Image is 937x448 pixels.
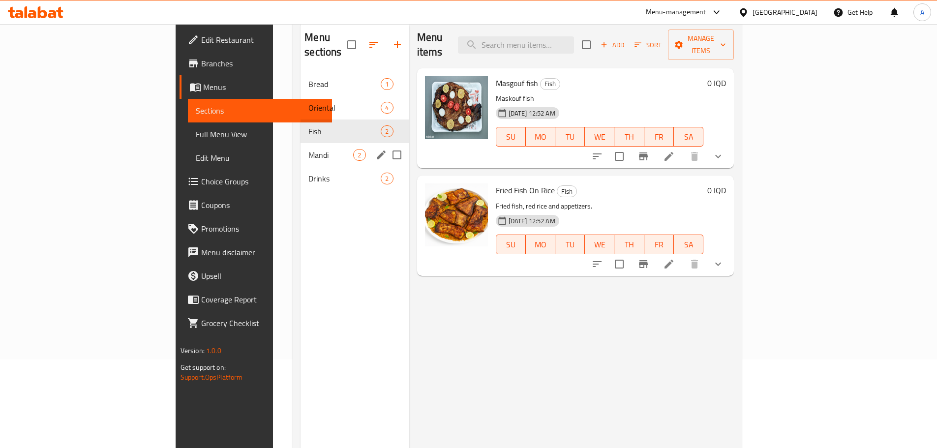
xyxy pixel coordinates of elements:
[678,130,699,144] span: SA
[180,264,332,288] a: Upsell
[374,148,389,162] button: edit
[706,252,730,276] button: show more
[559,130,581,144] span: TU
[181,371,243,384] a: Support.OpsPlatform
[180,240,332,264] a: Menu disclaimer
[614,127,644,147] button: TH
[644,235,674,254] button: FR
[706,145,730,168] button: show more
[308,78,381,90] span: Bread
[496,92,704,105] p: Maskouf fish
[308,173,381,184] span: Drinks
[674,127,703,147] button: SA
[541,78,560,90] span: Fish
[648,238,670,252] span: FR
[707,76,726,90] h6: 0 IQD
[301,119,409,143] div: Fish2
[188,99,332,122] a: Sections
[201,270,324,282] span: Upsell
[676,32,726,57] span: Manage items
[354,150,365,160] span: 2
[589,238,610,252] span: WE
[425,76,488,139] img: Masgouf fish
[500,130,522,144] span: SU
[180,28,332,52] a: Edit Restaurant
[496,183,555,198] span: Fried Fish On Rice
[712,258,724,270] svg: Show Choices
[201,199,324,211] span: Coupons
[585,145,609,168] button: sort-choices
[301,68,409,194] nav: Menu sections
[180,217,332,240] a: Promotions
[196,128,324,140] span: Full Menu View
[353,149,365,161] div: items
[635,39,662,51] span: Sort
[557,186,576,197] span: Fish
[585,235,614,254] button: WE
[618,130,640,144] span: TH
[632,145,655,168] button: Branch-specific-item
[683,252,706,276] button: delete
[585,252,609,276] button: sort-choices
[557,185,577,197] div: Fish
[648,130,670,144] span: FR
[308,125,381,137] span: Fish
[496,127,526,147] button: SU
[632,252,655,276] button: Branch-specific-item
[599,39,626,51] span: Add
[425,183,488,246] img: Fried Fish On Rice
[188,122,332,146] a: Full Menu View
[188,146,332,170] a: Edit Menu
[417,30,447,60] h2: Menu items
[201,294,324,305] span: Coverage Report
[381,125,393,137] div: items
[206,344,221,357] span: 1.0.0
[308,149,353,161] span: Mandi
[632,37,664,53] button: Sort
[618,238,640,252] span: TH
[559,238,581,252] span: TU
[308,102,381,114] span: Oriental
[585,127,614,147] button: WE
[526,235,555,254] button: MO
[180,170,332,193] a: Choice Groups
[301,96,409,119] div: Oriental4
[180,311,332,335] a: Grocery Checklist
[180,288,332,311] a: Coverage Report
[381,103,393,113] span: 4
[555,235,585,254] button: TU
[753,7,817,18] div: [GEOGRAPHIC_DATA]
[609,146,630,167] span: Select to update
[496,200,704,212] p: Fried fish, red rice and appetizers.
[381,102,393,114] div: items
[683,145,706,168] button: delete
[614,235,644,254] button: TH
[381,174,393,183] span: 2
[526,127,555,147] button: MO
[181,361,226,374] span: Get support on:
[201,58,324,69] span: Branches
[609,254,630,274] span: Select to update
[362,33,386,57] span: Sort sections
[644,127,674,147] button: FR
[678,238,699,252] span: SA
[500,238,522,252] span: SU
[180,75,332,99] a: Menus
[496,76,538,90] span: Masgouf fish
[505,109,559,118] span: [DATE] 12:52 AM
[201,223,324,235] span: Promotions
[301,167,409,190] div: Drinks2
[646,6,706,18] div: Menu-management
[201,246,324,258] span: Menu disclaimer
[597,37,628,53] button: Add
[181,344,205,357] span: Version:
[530,130,551,144] span: MO
[597,37,628,53] span: Add item
[555,127,585,147] button: TU
[301,72,409,96] div: Bread1
[496,235,526,254] button: SU
[576,34,597,55] span: Select section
